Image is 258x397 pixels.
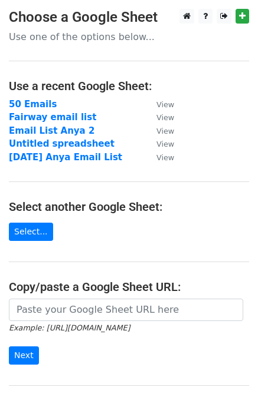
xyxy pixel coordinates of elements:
a: 50 Emails [9,99,57,110]
p: Use one of the options below... [9,31,249,43]
h3: Choose a Google Sheet [9,9,249,26]
a: Select... [9,223,53,241]
a: View [145,125,174,136]
small: View [156,140,174,148]
h4: Select another Google Sheet: [9,200,249,214]
small: View [156,153,174,162]
h4: Copy/paste a Google Sheet URL: [9,280,249,294]
a: Email List Anya 2 [9,125,94,136]
a: [DATE] Anya Email List [9,152,122,163]
small: View [156,127,174,135]
a: View [145,152,174,163]
a: Fairway email list [9,112,96,123]
small: View [156,113,174,122]
small: Example: [URL][DOMAIN_NAME] [9,323,130,332]
h4: Use a recent Google Sheet: [9,79,249,93]
a: View [145,138,174,149]
a: View [145,112,174,123]
a: Untitled spreadsheet [9,138,115,149]
input: Paste your Google Sheet URL here [9,299,243,321]
input: Next [9,346,39,365]
a: View [145,99,174,110]
small: View [156,100,174,109]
